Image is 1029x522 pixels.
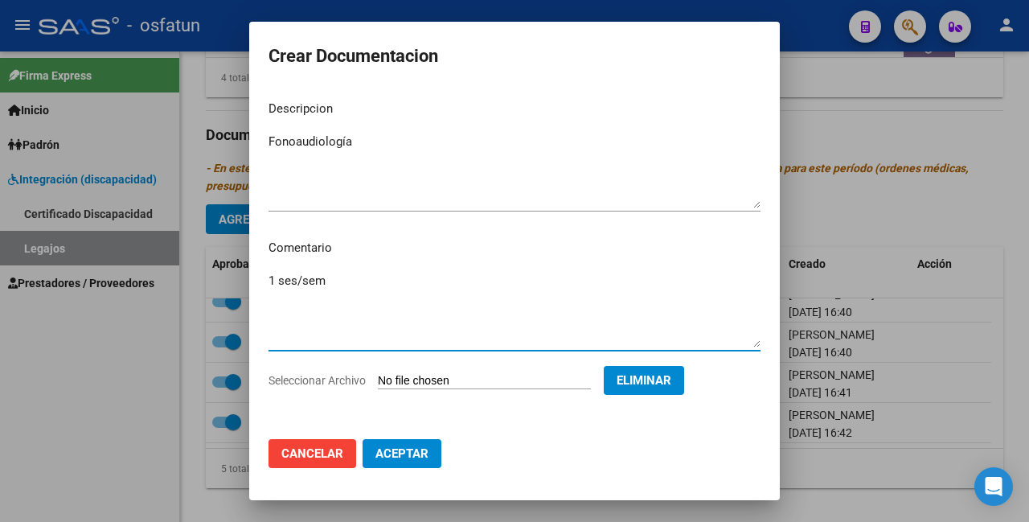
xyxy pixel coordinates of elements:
[617,373,671,388] span: Eliminar
[269,239,760,257] p: Comentario
[269,439,356,468] button: Cancelar
[269,374,366,387] span: Seleccionar Archivo
[974,467,1013,506] div: Open Intercom Messenger
[269,100,760,118] p: Descripcion
[269,41,760,72] h2: Crear Documentacion
[604,366,684,395] button: Eliminar
[363,439,441,468] button: Aceptar
[375,446,428,461] span: Aceptar
[281,446,343,461] span: Cancelar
